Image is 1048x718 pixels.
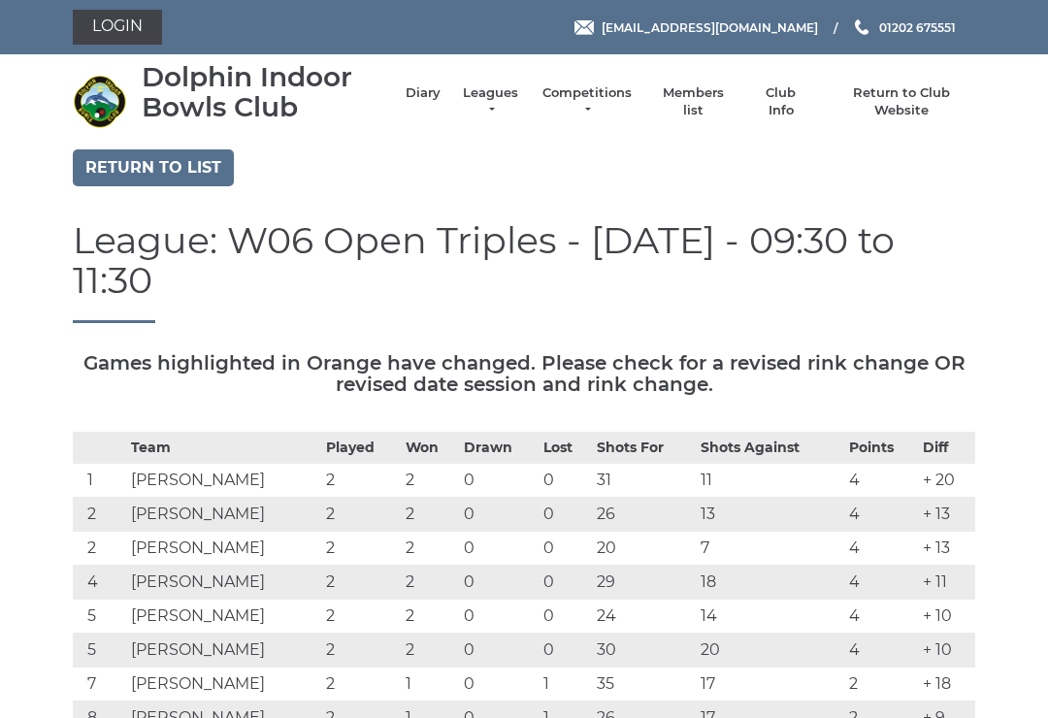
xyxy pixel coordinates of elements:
td: 0 [459,464,539,498]
td: [PERSON_NAME] [126,668,322,702]
td: [PERSON_NAME] [126,464,322,498]
td: 0 [459,532,539,566]
td: 20 [696,634,844,668]
td: 2 [321,634,401,668]
td: 2 [321,498,401,532]
td: 35 [592,668,697,702]
td: 0 [459,668,539,702]
h1: League: W06 Open Triples - [DATE] - 09:30 to 11:30 [73,220,975,324]
td: 1 [73,464,126,498]
td: 2 [321,668,401,702]
td: 2 [73,532,126,566]
td: 24 [592,600,697,634]
td: 1 [539,668,592,702]
img: Email [574,20,594,35]
td: 0 [459,600,539,634]
td: 2 [401,464,459,498]
span: 01202 675551 [879,19,956,34]
td: 5 [73,600,126,634]
th: Shots For [592,433,697,464]
a: Competitions [540,84,634,119]
td: 0 [539,566,592,600]
td: 2 [321,600,401,634]
td: 4 [844,566,918,600]
td: 0 [539,498,592,532]
th: Drawn [459,433,539,464]
td: 7 [696,532,844,566]
td: + 20 [918,464,975,498]
td: 0 [459,634,539,668]
td: + 10 [918,634,975,668]
td: [PERSON_NAME] [126,634,322,668]
td: 30 [592,634,697,668]
th: Diff [918,433,975,464]
td: [PERSON_NAME] [126,600,322,634]
th: Points [844,433,918,464]
td: [PERSON_NAME] [126,498,322,532]
td: 0 [539,464,592,498]
td: 4 [844,498,918,532]
a: Club Info [753,84,809,119]
th: Lost [539,433,592,464]
td: 0 [459,498,539,532]
td: 31 [592,464,697,498]
td: 17 [696,668,844,702]
td: 18 [696,566,844,600]
td: 11 [696,464,844,498]
td: 4 [844,464,918,498]
td: 2 [321,464,401,498]
a: Leagues [460,84,521,119]
td: 7 [73,668,126,702]
td: 20 [592,532,697,566]
td: 2 [844,668,918,702]
td: 2 [401,532,459,566]
td: 4 [844,600,918,634]
td: 13 [696,498,844,532]
td: + 10 [918,600,975,634]
td: 2 [401,600,459,634]
td: 0 [539,532,592,566]
td: 1 [401,668,459,702]
a: Phone us 01202 675551 [852,18,956,37]
td: 2 [401,566,459,600]
th: Team [126,433,322,464]
td: 2 [401,634,459,668]
td: 2 [401,498,459,532]
a: Members list [652,84,733,119]
span: [EMAIL_ADDRESS][DOMAIN_NAME] [602,19,818,34]
td: + 13 [918,532,975,566]
td: 2 [321,566,401,600]
a: Login [73,10,162,45]
img: Dolphin Indoor Bowls Club [73,75,126,128]
a: Diary [406,84,441,102]
td: 5 [73,634,126,668]
td: + 11 [918,566,975,600]
td: 2 [73,498,126,532]
td: 4 [73,566,126,600]
h5: Games highlighted in Orange have changed. Please check for a revised rink change OR revised date ... [73,352,975,395]
td: 0 [539,634,592,668]
td: 4 [844,634,918,668]
th: Won [401,433,459,464]
th: Shots Against [696,433,844,464]
td: 0 [539,600,592,634]
td: + 18 [918,668,975,702]
td: 29 [592,566,697,600]
td: 2 [321,532,401,566]
td: 0 [459,566,539,600]
a: Email [EMAIL_ADDRESS][DOMAIN_NAME] [574,18,818,37]
img: Phone us [855,19,868,35]
td: [PERSON_NAME] [126,566,322,600]
a: Return to Club Website [829,84,975,119]
td: [PERSON_NAME] [126,532,322,566]
td: 4 [844,532,918,566]
div: Dolphin Indoor Bowls Club [142,62,386,122]
td: 14 [696,600,844,634]
td: 26 [592,498,697,532]
td: + 13 [918,498,975,532]
th: Played [321,433,401,464]
a: Return to list [73,149,234,186]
